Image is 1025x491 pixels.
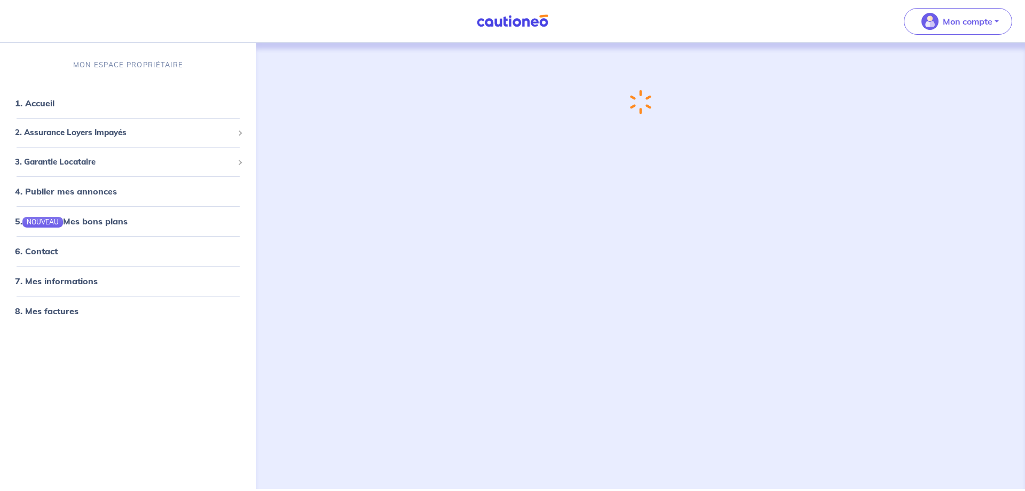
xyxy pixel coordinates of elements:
[472,14,553,28] img: Cautioneo
[630,90,651,114] img: loading-spinner
[4,211,252,232] div: 5.NOUVEAUMes bons plans
[15,276,98,286] a: 7. Mes informations
[4,152,252,173] div: 3. Garantie Locataire
[4,300,252,322] div: 8. Mes factures
[15,246,58,256] a: 6. Contact
[4,181,252,202] div: 4. Publier mes annonces
[15,306,78,316] a: 8. Mes factures
[73,60,183,70] p: MON ESPACE PROPRIÉTAIRE
[15,98,54,108] a: 1. Accueil
[904,8,1012,35] button: illu_account_valid_menu.svgMon compte
[15,127,233,139] span: 2. Assurance Loyers Impayés
[943,15,992,28] p: Mon compte
[4,270,252,292] div: 7. Mes informations
[15,156,233,168] span: 3. Garantie Locataire
[4,122,252,143] div: 2. Assurance Loyers Impayés
[15,216,128,227] a: 5.NOUVEAUMes bons plans
[4,92,252,114] div: 1. Accueil
[4,240,252,262] div: 6. Contact
[921,13,939,30] img: illu_account_valid_menu.svg
[15,186,117,197] a: 4. Publier mes annonces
